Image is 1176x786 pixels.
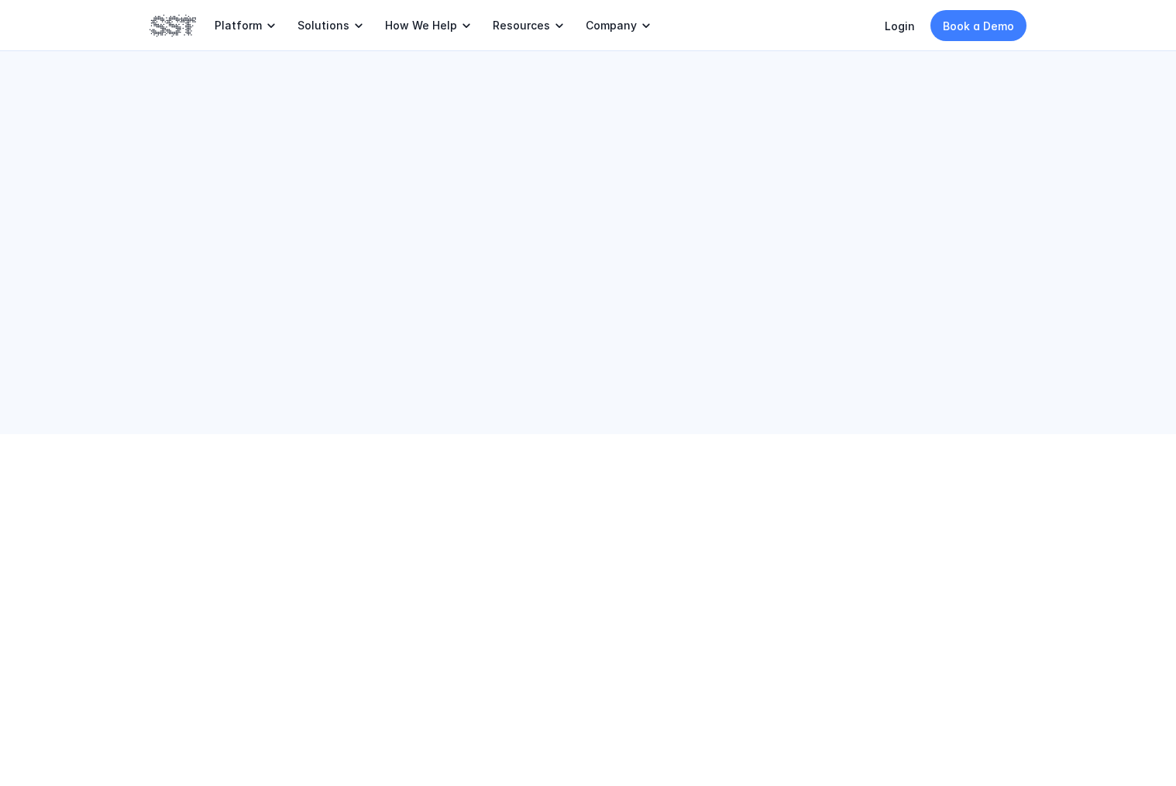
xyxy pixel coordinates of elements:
p: How We Help [385,19,457,33]
a: Book a Demo [930,10,1026,41]
p: Solutions [297,19,349,33]
a: Login [885,19,915,33]
p: Platform [215,19,262,33]
p: Company [586,19,637,33]
p: Resources [493,19,550,33]
p: Book a Demo [943,18,1014,34]
img: SST logo [150,12,196,39]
